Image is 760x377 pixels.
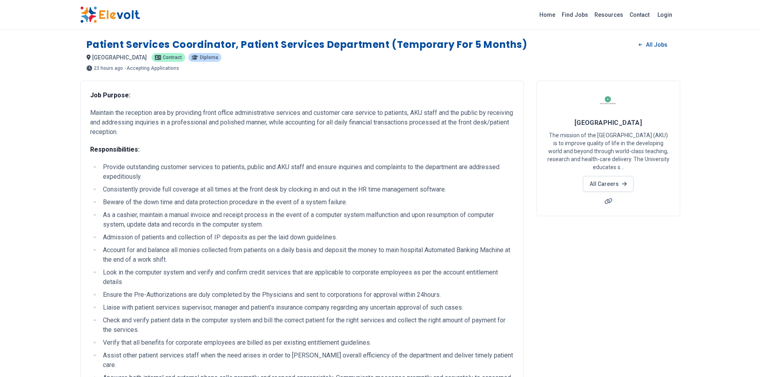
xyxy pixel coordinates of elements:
[101,290,514,300] li: Ensure the Pre-Authorizations are duly completed by the Physicians and sent to corporations for a...
[124,66,179,71] p: - Accepting Applications
[626,8,653,21] a: Contact
[101,185,514,194] li: Consistently provide full coverage at all times at the front desk by clocking in and out in the H...
[653,7,677,23] a: Login
[92,54,147,61] span: [GEOGRAPHIC_DATA]
[101,303,514,312] li: Liaise with patient services supervisor, manager and patient’s insurance company regarding any un...
[598,91,618,111] img: Aga khan University
[632,39,673,51] a: All Jobs
[90,146,140,153] strong: Responsibilities:
[94,66,123,71] span: 23 hours ago
[90,108,514,137] p: Maintain the reception area by providing front office administrative services and customer care s...
[101,197,514,207] li: Beware of the down time and data protection procedure in the event of a system failure.
[591,8,626,21] a: Resources
[574,119,642,126] span: [GEOGRAPHIC_DATA]
[101,338,514,347] li: Verify that all benefits for corporate employees are billed as per existing entitlement guidelines.
[101,233,514,242] li: Admission of patients and collection of IP deposits as per the laid down guidelines.
[90,91,130,99] strong: Job Purpose:
[559,8,591,21] a: Find Jobs
[537,226,680,338] iframe: Advertisement
[536,8,559,21] a: Home
[101,210,514,229] li: As a cashier, maintain a manual invoice and receipt process in the event of a computer system mal...
[547,131,670,171] p: The mission of the [GEOGRAPHIC_DATA] (AKU) is to improve quality of life in the developing world ...
[101,316,514,335] li: Check and verify patient data in the computer system and bill the correct patient for the right s...
[101,162,514,182] li: Provide outstanding customer services to patients, public and AKU staff and ensure inquiries and ...
[101,351,514,370] li: Assist other patient services staff when the need arises in order to [PERSON_NAME] overall effici...
[101,268,514,287] li: Look in the computer system and verify and confirm credit services that are applicable to corpora...
[101,245,514,264] li: Account for and balance all monies collected from patients on a daily basis and deposit the money...
[163,55,182,60] span: Contract
[80,6,140,23] img: Elevolt
[583,176,634,192] a: All Careers
[200,55,218,60] span: Diploma
[87,38,527,51] h1: Patient Services Coordinator, Patient Services Department (Temporary for 5 months)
